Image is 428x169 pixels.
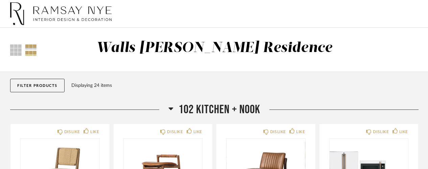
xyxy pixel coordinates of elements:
[373,128,389,135] div: DISLIKE
[270,128,286,135] div: DISLIKE
[96,41,333,55] div: Walls [PERSON_NAME] Residence
[90,128,99,135] div: LIKE
[71,82,415,89] div: Displaying 24 items
[64,128,80,135] div: DISLIKE
[399,128,408,135] div: LIKE
[10,79,65,92] button: Filter Products
[167,128,183,135] div: DISLIKE
[179,102,260,117] span: 102 Kitchen + Nook
[10,0,112,27] img: 01f890f0-31dd-4991-9932-d06a81d38327.jpg
[193,128,202,135] div: LIKE
[296,128,305,135] div: LIKE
